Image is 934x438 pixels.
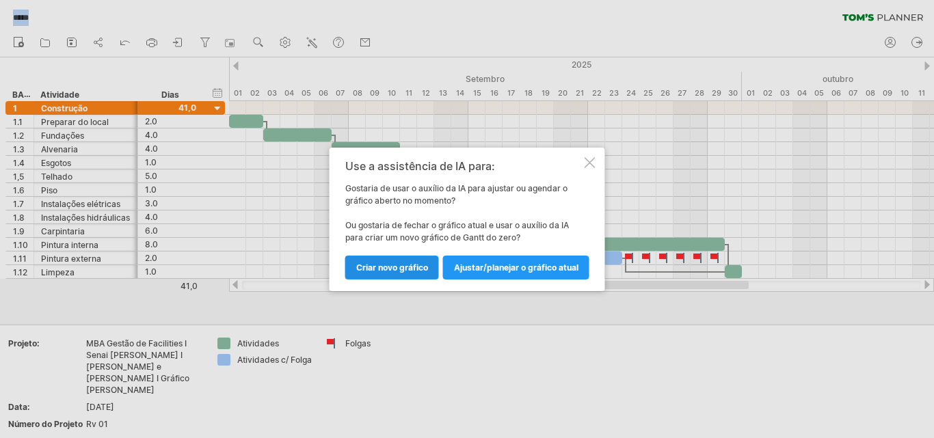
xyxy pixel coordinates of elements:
font: Ou gostaria de fechar o gráfico atual e usar o auxílio da IA ​​para criar um novo gráfico de Gant... [345,220,571,243]
a: Criar novo gráfico [345,256,439,279]
a: Ajustar/planejar o gráfico atual [443,256,589,279]
font: Gostaria de usar o auxílio da IA ​​para ajustar ou agendar o gráfico aberto no momento? [345,183,568,206]
font: Ajustar/planejar o gráfico atual [454,262,578,273]
font: Use a assistência de IA para: [345,159,495,173]
font: Criar novo gráfico [356,262,428,273]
